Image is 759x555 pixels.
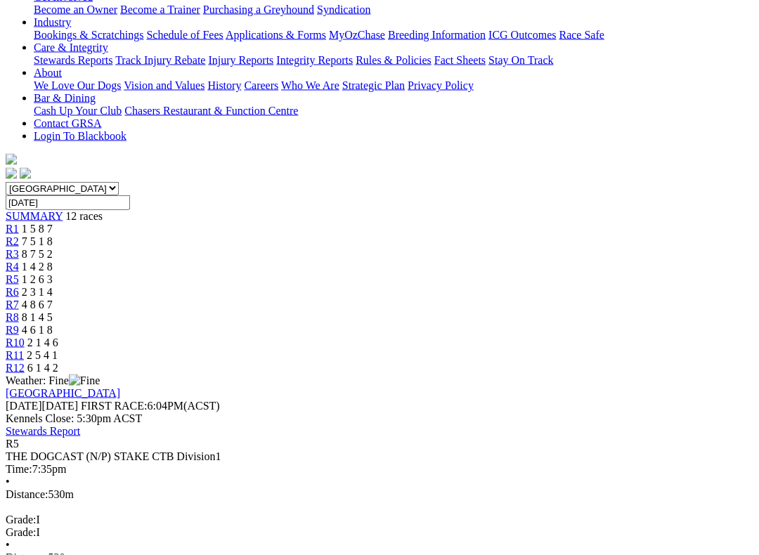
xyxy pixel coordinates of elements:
[6,463,32,475] span: Time:
[6,261,19,273] a: R4
[6,286,19,298] a: R6
[6,299,19,311] a: R7
[69,374,100,387] img: Fine
[6,168,17,179] img: facebook.svg
[6,476,10,488] span: •
[6,450,753,463] div: THE DOGCAST (N/P) STAKE CTB Division1
[34,16,71,28] a: Industry
[488,29,556,41] a: ICG Outcomes
[27,362,58,374] span: 6 1 4 2
[81,400,220,412] span: 6:04PM(ACST)
[34,54,112,66] a: Stewards Reports
[342,79,405,91] a: Strategic Plan
[6,235,19,247] a: R2
[22,286,53,298] span: 2 3 1 4
[34,29,143,41] a: Bookings & Scratchings
[27,337,58,348] span: 2 1 4 6
[203,4,314,15] a: Purchasing a Greyhound
[207,79,241,91] a: History
[22,273,53,285] span: 1 2 6 3
[81,400,147,412] span: FIRST RACE:
[22,235,53,247] span: 7 5 1 8
[329,29,385,41] a: MyOzChase
[6,195,130,210] input: Select date
[356,54,432,66] a: Rules & Policies
[6,387,120,399] a: [GEOGRAPHIC_DATA]
[22,299,53,311] span: 4 8 6 7
[226,29,326,41] a: Applications & Forms
[388,29,486,41] a: Breeding Information
[6,273,19,285] a: R5
[488,54,553,66] a: Stay On Track
[6,488,48,500] span: Distance:
[34,79,121,91] a: We Love Our Dogs
[34,92,96,104] a: Bar & Dining
[65,210,103,222] span: 12 races
[6,412,753,425] div: Kennels Close: 5:30pm ACST
[6,248,19,260] a: R3
[22,248,53,260] span: 8 7 5 2
[6,400,42,412] span: [DATE]
[6,526,753,539] div: I
[6,514,753,526] div: I
[124,79,205,91] a: Vision and Values
[146,29,223,41] a: Schedule of Fees
[115,54,205,66] a: Track Injury Rebate
[6,488,753,501] div: 530m
[34,105,122,117] a: Cash Up Your Club
[22,223,53,235] span: 1 5 8 7
[6,374,100,386] span: Weather: Fine
[408,79,474,91] a: Privacy Policy
[6,324,19,336] a: R9
[6,425,80,437] a: Stewards Report
[22,261,53,273] span: 1 4 2 8
[34,29,753,41] div: Industry
[434,54,486,66] a: Fact Sheets
[34,67,62,79] a: About
[34,117,101,129] a: Contact GRSA
[34,79,753,92] div: About
[34,54,753,67] div: Care & Integrity
[34,41,108,53] a: Care & Integrity
[6,463,753,476] div: 7:35pm
[22,311,53,323] span: 8 1 4 5
[27,349,58,361] span: 2 5 4 1
[6,349,24,361] a: R11
[6,210,63,222] a: SUMMARY
[6,514,37,525] span: Grade:
[120,4,200,15] a: Become a Trainer
[34,4,753,16] div: Get Involved
[281,79,339,91] a: Who We Are
[6,311,19,323] a: R8
[559,29,604,41] a: Race Safe
[22,324,53,336] span: 4 6 1 8
[6,539,10,551] span: •
[124,105,298,117] a: Chasers Restaurant & Function Centre
[6,438,19,450] span: R5
[6,154,17,165] img: logo-grsa-white.png
[6,400,78,412] span: [DATE]
[6,337,25,348] a: R10
[244,79,278,91] a: Careers
[34,105,753,117] div: Bar & Dining
[6,362,25,374] a: R12
[6,526,37,538] span: Grade:
[6,223,19,235] a: R1
[20,168,31,179] img: twitter.svg
[317,4,370,15] a: Syndication
[34,130,126,142] a: Login To Blackbook
[34,4,117,15] a: Become an Owner
[208,54,273,66] a: Injury Reports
